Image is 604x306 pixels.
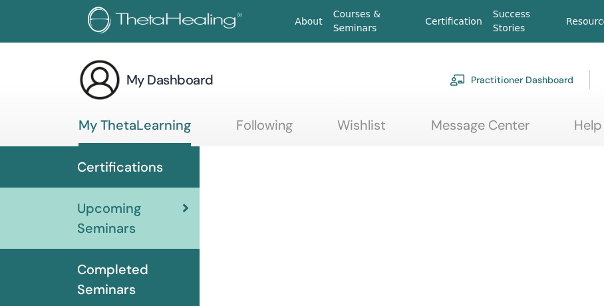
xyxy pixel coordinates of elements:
a: Message Center [431,117,529,143]
a: Courses & Seminars [328,2,420,41]
img: generic-user-icon.jpg [78,59,121,101]
a: Wishlist [337,117,386,143]
a: Practitioner Dashboard [450,65,573,94]
span: Certifications [77,157,163,177]
span: Upcoming Seminars [77,198,182,238]
a: Following [236,117,293,143]
a: My ThetaLearning [78,117,191,146]
img: logo.png [88,7,247,37]
h3: My Dashboard [126,71,214,89]
a: Certification [420,9,487,34]
span: Completed Seminars [77,259,189,299]
a: About [289,9,327,34]
img: chalkboard-teacher.svg [450,74,466,86]
a: Success Stories [488,2,561,41]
